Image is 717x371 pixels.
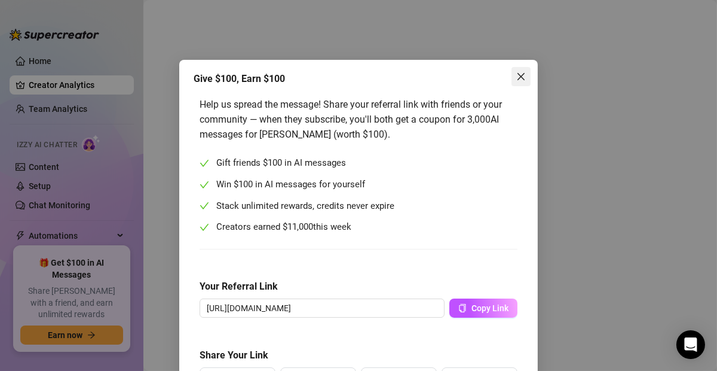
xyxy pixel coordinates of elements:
button: Close [511,67,531,86]
span: Close [511,72,531,81]
span: Gift friends $100 in AI messages [216,156,346,171]
span: Creators earned $ this week [216,220,351,235]
button: Copy Link [449,299,517,318]
span: Win $100 in AI messages for yourself [216,178,365,192]
div: Help us spread the message! Share your referral link with friends or your community — when they s... [200,97,517,142]
span: check [200,159,209,168]
span: copy [458,304,467,312]
div: Give $100, Earn $100 [194,72,523,86]
h5: Share Your Link [200,348,517,363]
h5: Your Referral Link [200,279,517,294]
span: check [200,201,209,211]
span: close [516,72,526,81]
span: Stack unlimited rewards, credits never expire [216,199,394,214]
span: check [200,180,209,190]
div: Open Intercom Messenger [676,330,705,359]
span: check [200,223,209,232]
span: Copy Link [471,303,508,313]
